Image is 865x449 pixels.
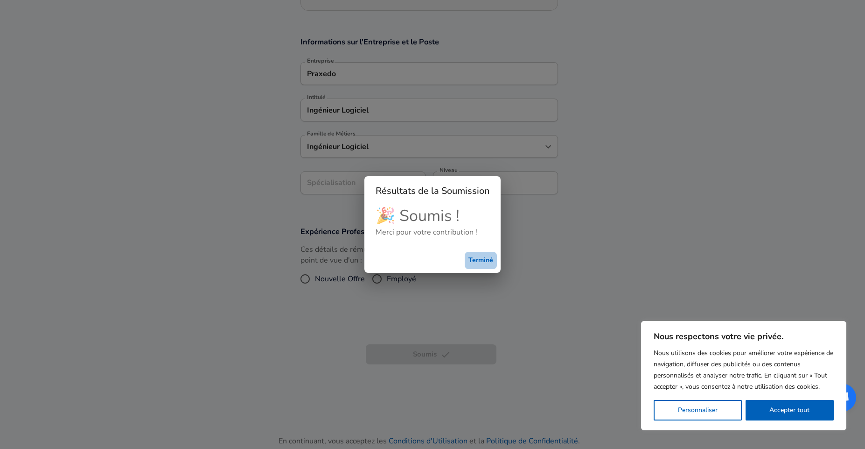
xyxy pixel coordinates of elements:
p: Nous utilisons des cookies pour améliorer votre expérience de navigation, diffuser des publicités... [654,348,834,392]
div: Nous respectons votre vie privée. [641,321,846,430]
button: Personnaliser [654,400,742,420]
h6: Merci pour votre contribution ! [376,226,489,239]
p: Nous respectons votre vie privée. [654,331,834,342]
h2: Résultats de la Soumission [364,176,501,206]
button: Accepter tout [746,400,834,420]
h4: 🎉 Soumis ! [376,206,489,226]
button: successful-submission-button [465,252,497,269]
